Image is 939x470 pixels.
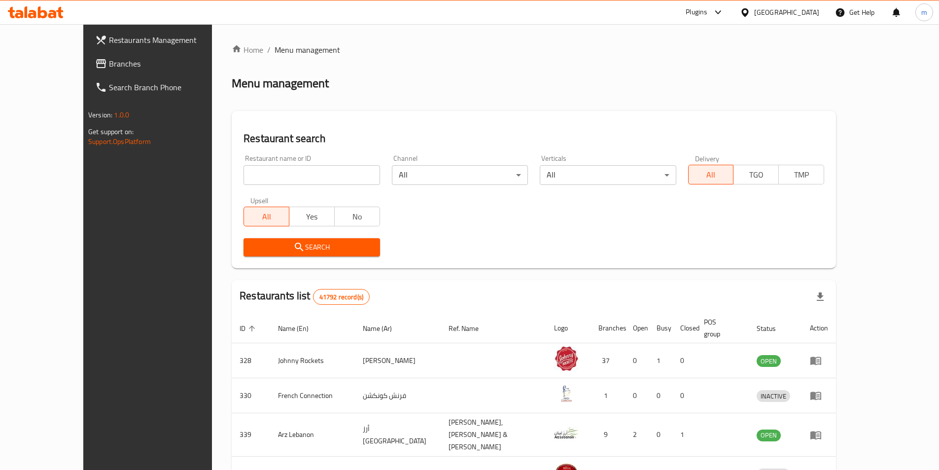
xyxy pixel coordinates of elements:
span: No [339,210,376,224]
span: Name (Ar) [363,323,405,334]
a: Home [232,44,263,56]
button: TGO [733,165,779,184]
td: 0 [625,343,649,378]
span: Name (En) [278,323,321,334]
td: Johnny Rockets [270,343,355,378]
span: INACTIVE [757,391,790,402]
li: / [267,44,271,56]
td: أرز [GEOGRAPHIC_DATA] [355,413,441,457]
h2: Restaurant search [243,131,824,146]
td: 37 [591,343,625,378]
td: 0 [672,343,696,378]
img: French Connection [554,381,579,406]
span: 41792 record(s) [313,292,369,302]
td: 1 [591,378,625,413]
span: Yes [293,210,331,224]
div: All [392,165,528,185]
a: Search Branch Phone [87,75,240,99]
div: Menu [810,390,828,401]
td: 330 [232,378,270,413]
label: Upsell [250,197,269,204]
span: POS group [704,316,737,340]
span: TGO [737,168,775,182]
span: TMP [783,168,820,182]
span: All [248,210,285,224]
nav: breadcrumb [232,44,836,56]
div: Export file [808,285,832,309]
a: Branches [87,52,240,75]
th: Logo [546,313,591,343]
td: 0 [649,378,672,413]
button: TMP [778,165,824,184]
th: Busy [649,313,672,343]
span: OPEN [757,430,781,441]
td: 0 [625,378,649,413]
th: Branches [591,313,625,343]
span: Version: [88,108,112,121]
span: Menu management [275,44,340,56]
button: All [688,165,734,184]
td: 339 [232,413,270,457]
a: Restaurants Management [87,28,240,52]
h2: Restaurants list [240,289,370,305]
td: 1 [649,343,672,378]
div: Total records count [313,289,370,305]
img: Johnny Rockets [554,346,579,371]
h2: Menu management [232,75,329,91]
a: Support.OpsPlatform [88,135,151,148]
span: Branches [109,58,232,70]
div: [GEOGRAPHIC_DATA] [754,7,819,18]
td: 0 [649,413,672,457]
span: OPEN [757,356,781,367]
td: 9 [591,413,625,457]
td: [PERSON_NAME],[PERSON_NAME] & [PERSON_NAME] [441,413,547,457]
span: Get support on: [88,125,134,138]
div: Plugins [686,6,707,18]
span: 1.0.0 [114,108,129,121]
button: All [243,207,289,226]
button: Search [243,238,380,256]
span: Status [757,323,789,334]
td: 0 [672,378,696,413]
td: فرنش كونكشن [355,378,441,413]
button: Yes [289,207,335,226]
div: Menu [810,429,828,441]
td: 328 [232,343,270,378]
img: Arz Lebanon [554,421,579,445]
td: 2 [625,413,649,457]
td: French Connection [270,378,355,413]
span: Restaurants Management [109,34,232,46]
td: [PERSON_NAME] [355,343,441,378]
td: Arz Lebanon [270,413,355,457]
th: Open [625,313,649,343]
label: Delivery [695,155,720,162]
span: m [921,7,927,18]
input: Search for restaurant name or ID.. [243,165,380,185]
th: Closed [672,313,696,343]
span: Search [251,241,372,253]
span: ID [240,323,258,334]
span: All [693,168,730,182]
span: Search Branch Phone [109,81,232,93]
td: 1 [672,413,696,457]
button: No [334,207,380,226]
span: Ref. Name [449,323,491,334]
th: Action [802,313,836,343]
div: Menu [810,355,828,366]
div: All [540,165,676,185]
